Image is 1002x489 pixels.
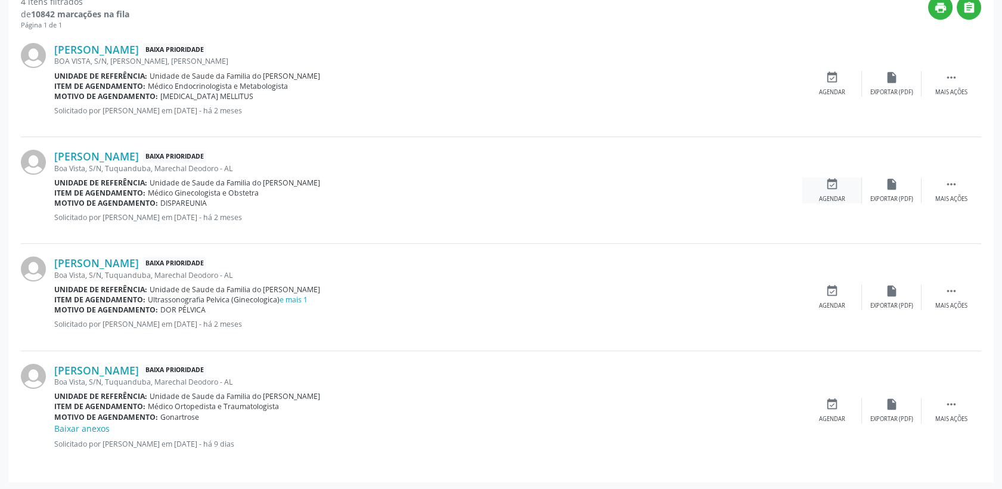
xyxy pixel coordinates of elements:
i: event_available [826,71,839,84]
p: Solicitado por [PERSON_NAME] em [DATE] - há 2 meses [54,212,802,222]
b: Unidade de referência: [54,71,147,81]
div: Boa Vista, S/N, Tuquanduba, Marechal Deodoro - AL [54,377,802,387]
span: Ultrassonografia Pelvica (Ginecologica) [148,295,308,305]
span: Baixa Prioridade [143,44,206,56]
span: Unidade de Saude da Familia do [PERSON_NAME] [150,284,320,295]
span: Médico Endocrinologista e Metabologista [148,81,288,91]
div: Mais ações [935,302,967,310]
b: Unidade de referência: [54,178,147,188]
i: insert_drive_file [885,284,898,298]
i:  [945,284,958,298]
span: [MEDICAL_DATA] MELLITUS [160,91,253,101]
a: [PERSON_NAME] [54,364,139,377]
i:  [963,1,976,14]
a: [PERSON_NAME] [54,43,139,56]
div: Agendar [819,88,845,97]
span: Médico Ginecologista e Obstetra [148,188,259,198]
div: Mais ações [935,195,967,203]
b: Unidade de referência: [54,284,147,295]
strong: 10842 marcações na fila [31,8,129,20]
b: Motivo de agendamento: [54,198,158,208]
b: Motivo de agendamento: [54,305,158,315]
i: event_available [826,178,839,191]
b: Unidade de referência: [54,391,147,401]
div: Exportar (PDF) [870,302,913,310]
i:  [945,398,958,411]
i:  [945,178,958,191]
div: Agendar [819,415,845,423]
span: Baixa Prioridade [143,150,206,163]
img: img [21,256,46,281]
img: img [21,43,46,68]
div: Página 1 de 1 [21,20,129,30]
div: Mais ações [935,415,967,423]
i: insert_drive_file [885,178,898,191]
a: e mais 1 [280,295,308,305]
b: Item de agendamento: [54,401,145,411]
img: img [21,150,46,175]
a: Baixar anexos [54,423,110,434]
i: insert_drive_file [885,398,898,411]
i: event_available [826,284,839,298]
span: DOR PÉLVICA [160,305,206,315]
i:  [945,71,958,84]
div: Exportar (PDF) [870,88,913,97]
span: Unidade de Saude da Familia do [PERSON_NAME] [150,391,320,401]
span: Gonartrose [160,412,199,422]
i: print [934,1,947,14]
img: img [21,364,46,389]
p: Solicitado por [PERSON_NAME] em [DATE] - há 9 dias [54,439,802,449]
div: Boa Vista, S/N, Tuquanduba, Marechal Deodoro - AL [54,163,802,174]
div: Agendar [819,195,845,203]
div: Mais ações [935,88,967,97]
i: event_available [826,398,839,411]
i: insert_drive_file [885,71,898,84]
span: DISPAREUNIA [160,198,207,208]
p: Solicitado por [PERSON_NAME] em [DATE] - há 2 meses [54,319,802,329]
b: Motivo de agendamento: [54,412,158,422]
span: Baixa Prioridade [143,364,206,377]
b: Item de agendamento: [54,188,145,198]
div: Boa Vista, S/N, Tuquanduba, Marechal Deodoro - AL [54,270,802,280]
a: [PERSON_NAME] [54,256,139,270]
b: Item de agendamento: [54,295,145,305]
p: Solicitado por [PERSON_NAME] em [DATE] - há 2 meses [54,106,802,116]
span: Unidade de Saude da Familia do [PERSON_NAME] [150,71,320,81]
b: Motivo de agendamento: [54,91,158,101]
b: Item de agendamento: [54,81,145,91]
div: Agendar [819,302,845,310]
div: Exportar (PDF) [870,415,913,423]
span: Unidade de Saude da Familia do [PERSON_NAME] [150,178,320,188]
div: de [21,8,129,20]
div: Exportar (PDF) [870,195,913,203]
span: Médico Ortopedista e Traumatologista [148,401,279,411]
span: Baixa Prioridade [143,257,206,270]
a: [PERSON_NAME] [54,150,139,163]
div: BOA VISTA, S/N, [PERSON_NAME], [PERSON_NAME] [54,56,802,66]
